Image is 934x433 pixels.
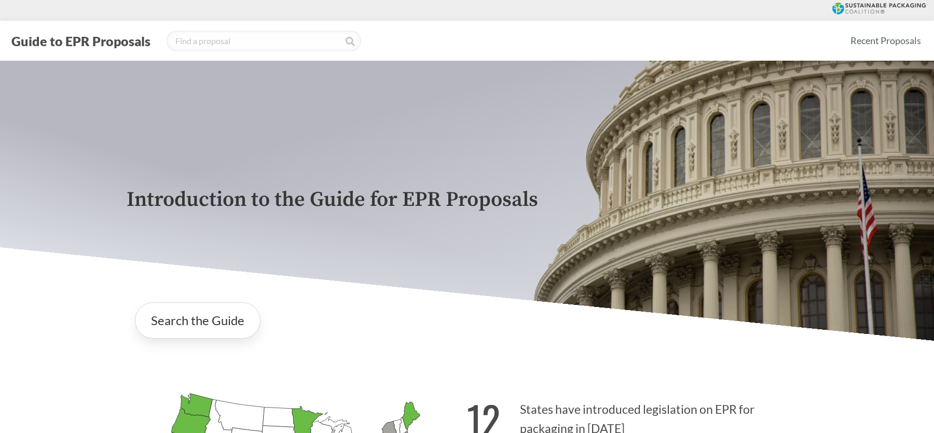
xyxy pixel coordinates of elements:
p: Introduction to the Guide for EPR Proposals [127,188,807,212]
a: Search the Guide [135,302,260,339]
button: Guide to EPR Proposals [8,33,154,49]
a: Recent Proposals [846,29,926,52]
input: Find a proposal [167,31,361,51]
